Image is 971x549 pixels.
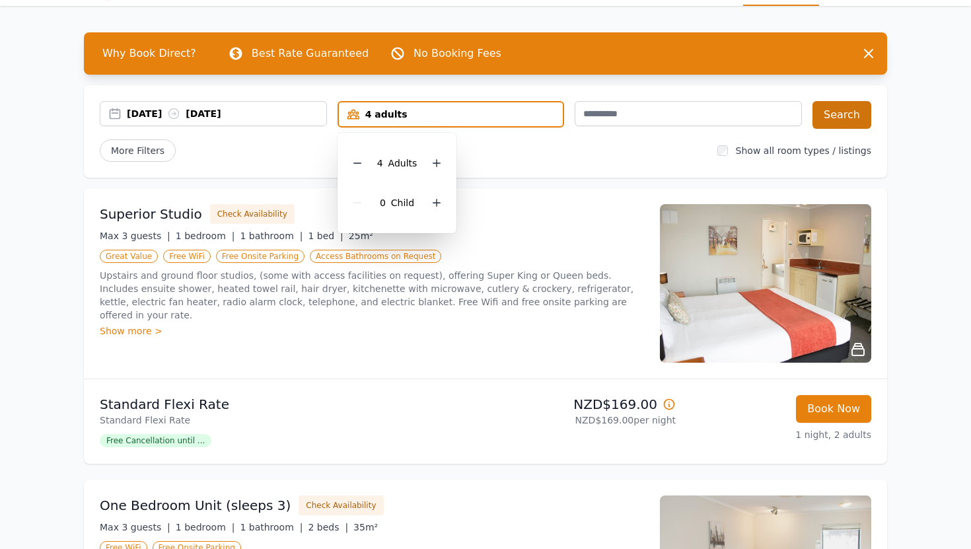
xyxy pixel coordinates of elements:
[353,522,378,532] span: 35m²
[736,145,871,156] label: Show all room types / listings
[310,250,441,263] span: Access Bathrooms on Request
[216,250,305,263] span: Free Onsite Parking
[176,231,235,241] span: 1 bedroom |
[491,395,676,414] p: NZD$169.00
[391,198,414,208] span: Child
[100,231,170,241] span: Max 3 guests |
[240,522,303,532] span: 1 bathroom |
[252,46,369,61] p: Best Rate Guaranteed
[299,495,383,515] button: Check Availability
[100,395,480,414] p: Standard Flexi Rate
[100,250,158,263] span: Great Value
[100,496,291,515] h3: One Bedroom Unit (sleeps 3)
[127,107,326,120] div: [DATE] [DATE]
[812,101,871,129] button: Search
[100,522,170,532] span: Max 3 guests |
[388,158,417,168] span: Adult s
[210,204,295,224] button: Check Availability
[240,231,303,241] span: 1 bathroom |
[308,231,343,241] span: 1 bed |
[686,428,871,441] p: 1 night, 2 adults
[100,324,644,338] div: Show more >
[100,414,480,427] p: Standard Flexi Rate
[100,205,202,223] h3: Superior Studio
[176,522,235,532] span: 1 bedroom |
[380,198,386,208] span: 0
[349,231,373,241] span: 25m²
[100,434,211,447] span: Free Cancellation until ...
[414,46,501,61] p: No Booking Fees
[100,139,176,162] span: More Filters
[491,414,676,427] p: NZD$169.00 per night
[308,522,348,532] span: 2 beds |
[339,108,563,121] div: 4 adults
[100,269,644,322] p: Upstairs and ground floor studios, (some with access facilities on request), offering Super King ...
[92,40,207,67] span: Why Book Direct?
[796,395,871,423] button: Book Now
[377,158,383,168] span: 4
[163,250,211,263] span: Free WiFi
